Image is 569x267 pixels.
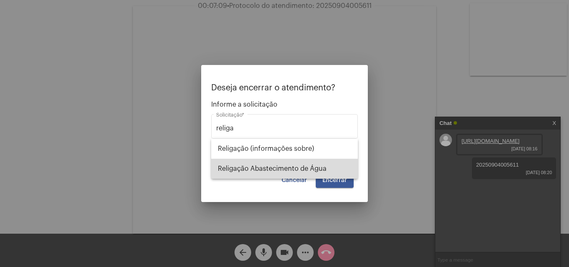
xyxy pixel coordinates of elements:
[322,177,347,183] span: Encerrar
[211,83,358,92] p: Deseja encerrar o atendimento?
[316,173,354,188] button: Encerrar
[275,173,314,188] button: Cancelar
[282,177,307,183] span: Cancelar
[216,125,353,132] input: Buscar solicitação
[218,159,351,179] span: Religação Abastecimento de Água
[218,139,351,159] span: Religação (informações sobre)
[211,101,358,108] span: Informe a solicitação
